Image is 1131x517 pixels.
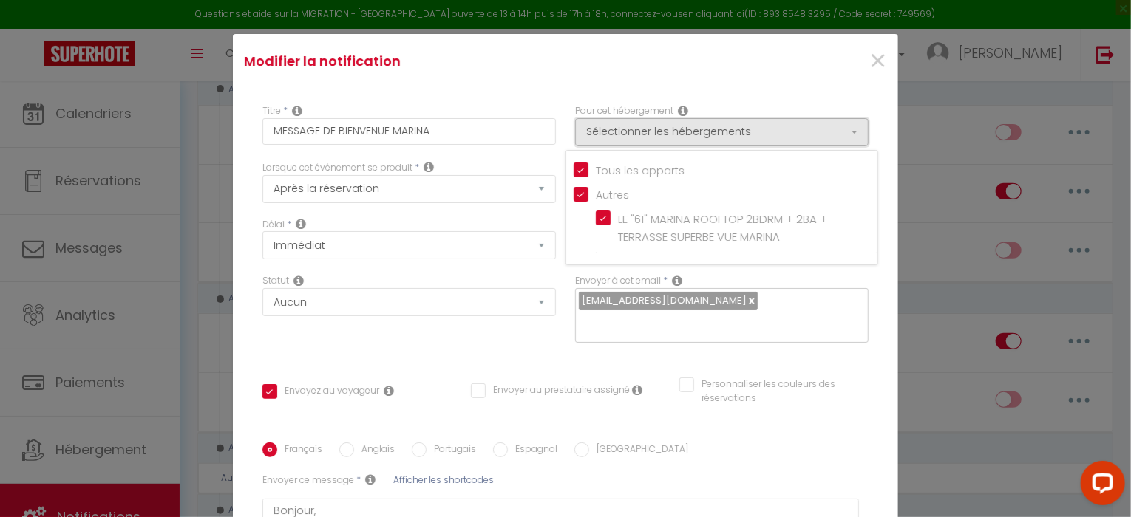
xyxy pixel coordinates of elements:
[262,473,354,487] label: Envoyer ce message
[575,274,661,288] label: Envoyer à cet email
[575,104,673,118] label: Pour cet hébergement
[672,275,682,287] i: Recipient
[244,51,666,72] h4: Modifier la notification
[296,218,306,230] i: Action Time
[589,442,688,459] label: [GEOGRAPHIC_DATA]
[632,384,642,396] i: Envoyer au prestataire si il est assigné
[508,442,557,459] label: Espagnol
[262,218,285,232] label: Délai
[1069,455,1131,517] iframe: LiveChat chat widget
[365,473,376,485] i: Sms
[618,211,827,244] span: LE "61" MARINA ROOFTOP 2BDRM + 2BA + TERRASSE SUPERBE VUE MARINA
[384,385,394,397] i: Envoyer au voyageur
[869,39,887,83] span: ×
[292,105,302,117] i: Title
[575,118,869,146] button: Sélectionner les hébergements
[262,104,281,118] label: Titre
[354,442,395,459] label: Anglais
[678,105,688,117] i: This Rental
[262,161,412,175] label: Lorsque cet événement se produit
[869,46,887,78] button: Close
[393,473,494,486] span: Afficher les shortcodes
[262,274,289,288] label: Statut
[427,442,476,459] label: Portugais
[277,442,322,459] label: Français
[293,275,304,287] i: Booking status
[582,293,747,307] span: [EMAIL_ADDRESS][DOMAIN_NAME]
[424,161,434,173] i: Event Occur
